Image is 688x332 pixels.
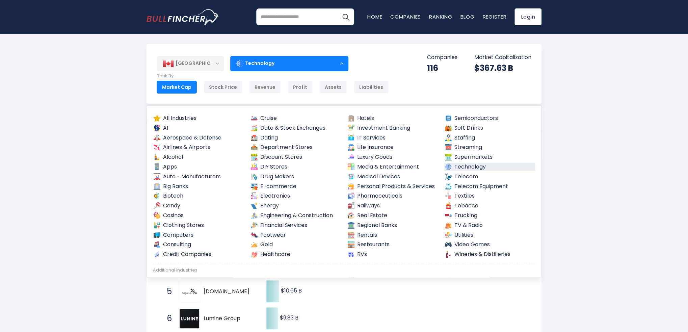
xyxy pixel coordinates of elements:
[153,211,244,220] a: Casinos
[153,124,244,132] a: AI
[444,173,535,181] a: Telecom
[250,192,341,200] a: Electronics
[337,8,354,25] button: Search
[250,240,341,249] a: Gold
[153,153,244,161] a: Alcohol
[427,54,457,61] p: Companies
[157,56,224,71] div: [GEOGRAPHIC_DATA]
[250,211,341,220] a: Engineering & Construction
[153,192,244,200] a: Biotech
[153,134,244,142] a: Aerospace & Defense
[444,250,535,259] a: Wineries & Distilleries
[444,114,535,123] a: Semiconductors
[347,173,438,181] a: Medical Devices
[444,277,535,285] a: Renewable Energy
[347,231,438,239] a: Rentals
[460,13,474,20] a: Blog
[347,124,438,132] a: Investment Banking
[163,313,170,324] span: 6
[204,81,242,94] div: Stock Price
[444,221,535,230] a: TV & Radio
[444,134,535,142] a: Staffing
[347,250,438,259] a: RVs
[157,73,389,79] p: Rank By
[250,134,341,142] a: Dating
[153,173,244,181] a: Auto - Manufacturers
[250,163,341,171] a: DIY Stores
[153,250,244,259] a: Credit Companies
[347,221,438,230] a: Regional Banks
[482,13,506,20] a: Register
[347,211,438,220] a: Real Estate
[444,211,535,220] a: Trucking
[147,9,219,25] img: bullfincher logo
[153,182,244,191] a: Big Banks
[250,202,341,210] a: Energy
[280,314,298,322] text: $9.83 B
[347,202,438,210] a: Railways
[153,240,244,249] a: Consulting
[153,143,244,152] a: Airlines & Airports
[444,182,535,191] a: Telecom Equipment
[153,231,244,239] a: Computers
[444,124,535,132] a: Soft Drinks
[250,277,341,285] a: Farming Supplies
[250,143,341,152] a: Department Stores
[153,114,244,123] a: All Industries
[444,202,535,210] a: Tobacco
[354,81,389,94] div: Liabilities
[153,202,244,210] a: Candy
[347,153,438,161] a: Luxury Goods
[147,9,219,25] a: Go to homepage
[204,315,255,322] span: Lumine Group
[474,63,531,73] div: $367.63 B
[444,153,535,161] a: Supermarkets
[444,163,535,171] a: Technology
[347,192,438,200] a: Pharmaceuticals
[429,13,452,20] a: Ranking
[347,240,438,249] a: Restaurants
[281,287,302,295] text: $10.65 B
[249,81,281,94] div: Revenue
[250,250,341,259] a: Healthcare
[347,182,438,191] a: Personal Products & Services
[250,231,341,239] a: Footwear
[180,309,199,328] img: Lumine Group
[444,231,535,239] a: Utilities
[163,286,170,297] span: 5
[444,240,535,249] a: Video Games
[204,288,255,295] span: [DOMAIN_NAME]
[474,54,531,61] p: Market Capitalization
[153,277,244,285] a: Advertising
[250,124,341,132] a: Data & Stock Exchanges
[250,173,341,181] a: Drug Makers
[444,192,535,200] a: Textiles
[157,81,197,94] div: Market Cap
[250,221,341,230] a: Financial Services
[347,134,438,142] a: IT Services
[250,114,341,123] a: Cruise
[514,8,541,25] a: Login
[367,13,382,20] a: Home
[230,56,348,71] div: Technology
[347,143,438,152] a: Life Insurance
[390,13,421,20] a: Companies
[153,267,535,273] div: Additional Industries
[153,221,244,230] a: Clothing Stores
[347,114,438,123] a: Hotels
[427,63,457,73] div: 116
[250,182,341,191] a: E-commerce
[288,81,313,94] div: Profit
[250,153,341,161] a: Discount Stores
[347,277,438,285] a: Medical Tools
[444,143,535,152] a: Streaming
[153,163,244,171] a: Apps
[319,81,347,94] div: Assets
[347,163,438,171] a: Media & Entertainment
[180,282,199,301] img: Topicus.com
